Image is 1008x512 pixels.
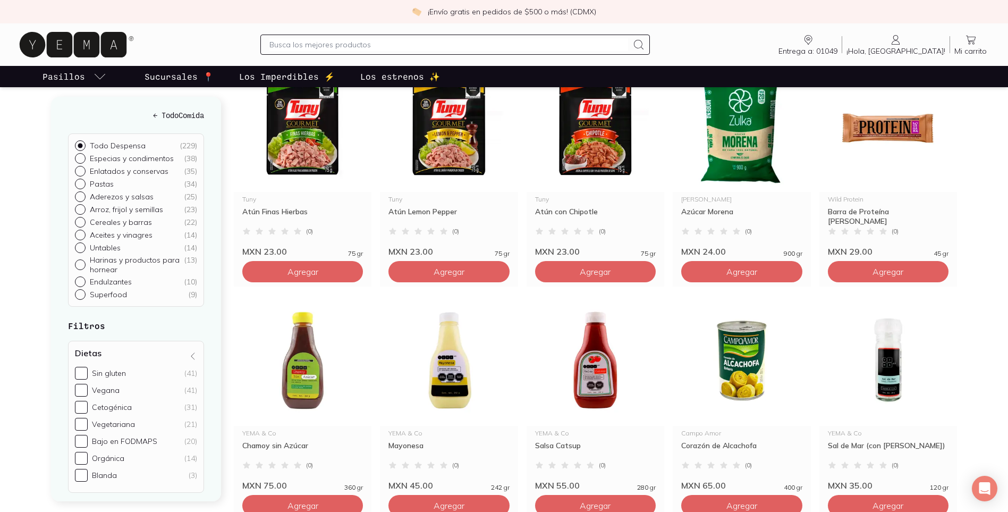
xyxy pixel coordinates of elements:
div: Atún con Chipotle [535,207,656,226]
span: MXN 55.00 [535,480,580,491]
a: Sucursales 📍 [142,66,216,87]
h5: ← Todo Comida [68,110,204,121]
span: ( 0 ) [892,228,899,234]
span: Agregar [287,500,318,511]
span: Agregar [580,266,611,277]
p: Todo Despensa [90,141,146,150]
span: ¡Hola, [GEOGRAPHIC_DATA]! [846,46,945,56]
span: MXN 45.00 [388,480,433,491]
div: YEMA & Co [388,430,509,437]
p: Cereales y barras [90,217,152,227]
a: 34025 Salsa Chamoy sin AzucarYEMA & CoChamoy sin Azúcar(0)MXN 75.00360 gr [234,295,371,491]
button: Agregar [535,261,656,282]
a: Barra de Proteína Sabor MokaWild ProteinBarra de Proteína [PERSON_NAME](0)MXN 29.0045 gr [819,61,957,257]
div: Corazón de Alcachofa [681,441,802,460]
div: (41) [184,368,197,378]
button: Agregar [828,261,948,282]
input: Busca los mejores productos [269,38,628,51]
span: MXN 24.00 [681,246,726,257]
span: ( 0 ) [599,462,606,468]
span: 360 gr [344,484,363,491]
p: ¡Envío gratis en pedidos de $500 o más! (CDMX) [428,6,596,17]
input: Blanda(3) [75,469,88,482]
p: Superfood [90,290,127,299]
span: MXN 23.00 [242,246,287,257]
div: ( 14 ) [184,230,197,240]
a: ¡Hola, [GEOGRAPHIC_DATA]! [842,33,950,56]
div: Cetogénica [92,402,132,412]
img: Barra de Proteína Sabor Moka [819,61,957,192]
div: ( 38 ) [184,154,197,163]
p: Aceites y vinagres [90,230,153,240]
img: 34111 atun lemon pepper tuny gourmet [380,61,518,192]
img: 34025 Salsa Chamoy sin Azucar [234,295,371,426]
a: catsup-yemaYEMA & CoSalsa Catsup(0)MXN 55.00280 gr [527,295,664,491]
div: Open Intercom Messenger [972,476,997,501]
span: ( 0 ) [306,228,313,234]
img: Corazón de Alcachofa [673,295,810,426]
a: 34110 atun con chipotle tuny gourmetTunyAtún con Chipotle(0)MXN 23.0075 gr [527,61,664,257]
div: Azúcar Morena [681,207,802,226]
span: Entrega a: 01049 [778,46,837,56]
div: YEMA & Co [535,430,656,437]
a: Mi carrito [950,33,991,56]
input: Orgánica(14) [75,452,88,465]
span: Agregar [873,266,903,277]
div: ( 13 ) [184,255,197,274]
input: Vegana(41) [75,384,88,397]
span: ( 0 ) [452,462,459,468]
p: Pasillos [43,70,85,83]
span: MXN 29.00 [828,246,873,257]
div: Dietas [68,341,204,493]
img: catsup-yema [527,295,664,426]
p: Sucursales 📍 [145,70,214,83]
div: Orgánica [92,454,124,463]
div: ( 23 ) [184,205,197,214]
div: Barra de Proteína [PERSON_NAME] [828,207,948,226]
div: YEMA & Co [828,430,948,437]
p: Los estrenos ✨ [360,70,440,83]
input: Sin gluten(41) [75,367,88,380]
div: Bajo en FODMAPS [92,437,157,446]
a: Los Imperdibles ⚡️ [237,66,337,87]
div: (31) [184,402,197,412]
strong: Filtros [68,321,105,331]
span: ( 0 ) [745,462,752,468]
span: 45 gr [934,250,948,257]
div: Salsa Catsup [535,441,656,460]
span: 75 gr [641,250,656,257]
div: ( 25 ) [184,192,197,202]
button: Agregar [388,261,509,282]
span: 242 gr [491,484,510,491]
div: Tuny [242,196,363,203]
div: ( 22 ) [184,217,197,227]
input: Vegetariana(21) [75,418,88,431]
a: pasillo-todos-link [40,66,108,87]
p: Endulzantes [90,277,132,287]
div: (14) [184,454,197,463]
span: ( 0 ) [745,228,752,234]
span: 900 gr [784,250,802,257]
div: Tuny [535,196,656,203]
span: Agregar [726,266,757,277]
div: Wild Protein [828,196,948,203]
p: Arroz, frijol y semillas [90,205,163,214]
button: Agregar [681,261,802,282]
span: Agregar [434,500,464,511]
a: 33969 sal de mar yemaYEMA & CoSal de Mar (con [PERSON_NAME])(0)MXN 35.00120 gr [819,295,957,491]
p: Harinas y productos para hornear [90,255,184,274]
span: ( 0 ) [599,228,606,234]
div: (20) [184,437,197,446]
p: Los Imperdibles ⚡️ [239,70,335,83]
a: Entrega a: 01049 [774,33,842,56]
img: mayonesa-yema [380,295,518,426]
div: YEMA & Co [242,430,363,437]
div: (21) [184,419,197,429]
div: ( 229 ) [180,141,197,150]
button: Agregar [242,261,363,282]
p: Especias y condimentos [90,154,174,163]
div: (3) [189,471,197,480]
img: check [412,7,421,16]
div: ( 34 ) [184,179,197,189]
span: 120 gr [930,484,948,491]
